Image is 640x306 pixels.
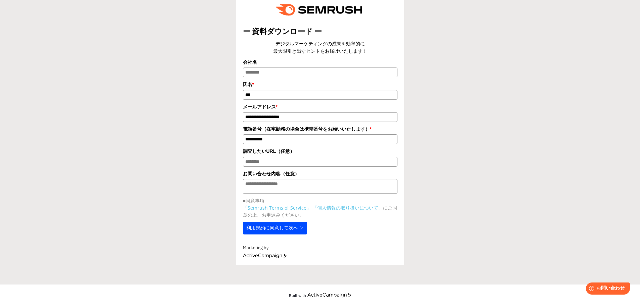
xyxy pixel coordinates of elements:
label: 会社名 [243,58,397,66]
p: ■同意事項 [243,197,397,204]
a: 「Semrush Terms of Service」 [243,205,311,211]
title: ー 資料ダウンロード ー [243,26,397,37]
div: Marketing by [243,245,397,252]
iframe: Help widget launcher [580,280,633,299]
center: デジタルマーケティングの成果を効率的に 最大限引き出すヒントをお届けいたします！ [243,40,397,55]
button: 利用規約に同意して次へ ▷ [243,222,307,234]
label: 氏名 [243,81,397,88]
label: 電話番号（在宅勤務の場合は携帯番号をお願いいたします） [243,125,397,133]
label: メールアドレス [243,103,397,111]
p: にご同意の上、お申込みください。 [243,204,397,218]
a: 「個人情報の取り扱いについて」 [312,205,383,211]
label: お問い合わせ内容（任意） [243,170,397,177]
label: 調査したいURL（任意） [243,147,397,155]
div: Built with [289,293,306,298]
